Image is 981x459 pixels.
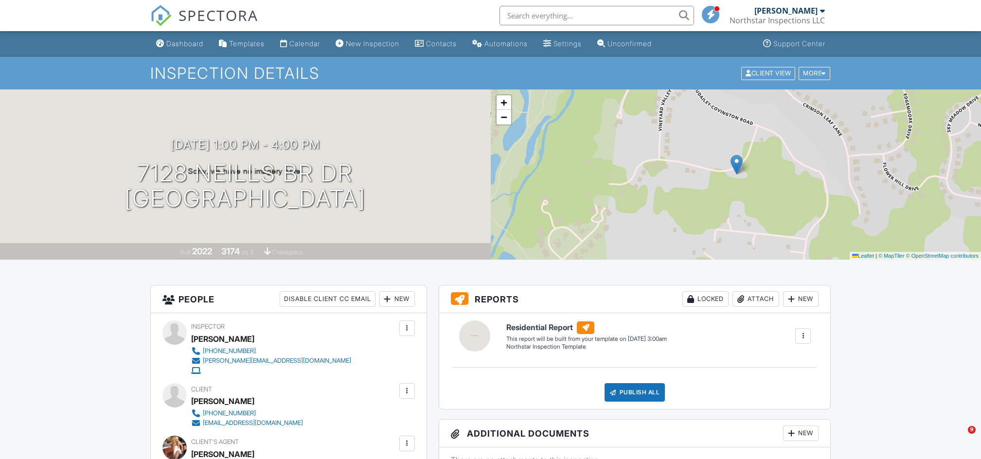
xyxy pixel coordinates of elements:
[191,418,303,428] a: [EMAIL_ADDRESS][DOMAIN_NAME]
[500,96,507,108] span: +
[191,438,239,445] span: Client's Agent
[968,426,976,434] span: 9
[150,65,831,82] h1: Inspection Details
[289,39,320,48] div: Calendar
[497,95,511,110] a: Zoom in
[171,138,320,151] h3: [DATE] 1:00 pm - 4:00 pm
[682,291,729,307] div: Locked
[948,426,971,449] iframe: Intercom live chat
[878,253,905,259] a: © MapTiler
[346,39,399,48] div: New Inspection
[203,409,256,417] div: [PHONE_NUMBER]
[740,69,798,76] a: Client View
[229,39,265,48] div: Templates
[332,35,403,53] a: New Inspection
[852,253,874,259] a: Leaflet
[191,323,225,330] span: Inspector
[192,246,212,256] div: 2022
[191,356,351,366] a: [PERSON_NAME][EMAIL_ADDRESS][DOMAIN_NAME]
[191,408,303,418] a: [PHONE_NUMBER]
[221,246,240,256] div: 3174
[730,16,825,25] div: Northstar Inspections LLC
[191,386,212,393] span: Client
[150,5,172,26] img: The Best Home Inspection Software - Spectora
[468,35,532,53] a: Automations (Basic)
[191,346,351,356] a: [PHONE_NUMBER]
[553,39,582,48] div: Settings
[280,291,375,307] div: Disable Client CC Email
[178,5,258,25] span: SPECTORA
[125,160,366,212] h1: 7128 Neills Br Dr [GEOGRAPHIC_DATA]
[875,253,877,259] span: |
[539,35,586,53] a: Settings
[500,111,507,123] span: −
[151,285,427,313] h3: People
[166,39,203,48] div: Dashboard
[607,39,652,48] div: Unconfirmed
[426,39,457,48] div: Contacts
[741,67,795,80] div: Client View
[272,248,303,256] span: crawlspace
[203,419,303,427] div: [EMAIL_ADDRESS][DOMAIN_NAME]
[411,35,461,53] a: Contacts
[241,248,255,256] span: sq. ft.
[593,35,656,53] a: Unconfirmed
[754,6,818,16] div: [PERSON_NAME]
[731,155,743,175] img: Marker
[605,383,665,402] div: Publish All
[191,394,254,408] div: [PERSON_NAME]
[203,357,351,365] div: [PERSON_NAME][EMAIL_ADDRESS][DOMAIN_NAME]
[499,6,694,25] input: Search everything...
[215,35,268,53] a: Templates
[180,248,191,256] span: Built
[276,35,324,53] a: Calendar
[152,35,207,53] a: Dashboard
[732,291,779,307] div: Attach
[379,291,415,307] div: New
[759,35,829,53] a: Support Center
[799,67,830,80] div: More
[506,321,667,334] h6: Residential Report
[191,332,254,346] div: [PERSON_NAME]
[506,343,667,351] div: Northstar Inspection Template
[783,425,819,441] div: New
[497,110,511,124] a: Zoom out
[439,420,831,447] h3: Additional Documents
[439,285,831,313] h3: Reports
[906,253,979,259] a: © OpenStreetMap contributors
[484,39,528,48] div: Automations
[783,291,819,307] div: New
[506,335,667,343] div: This report will be built from your template on [DATE] 3:00am
[773,39,825,48] div: Support Center
[203,347,256,355] div: [PHONE_NUMBER]
[150,13,258,34] a: SPECTORA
